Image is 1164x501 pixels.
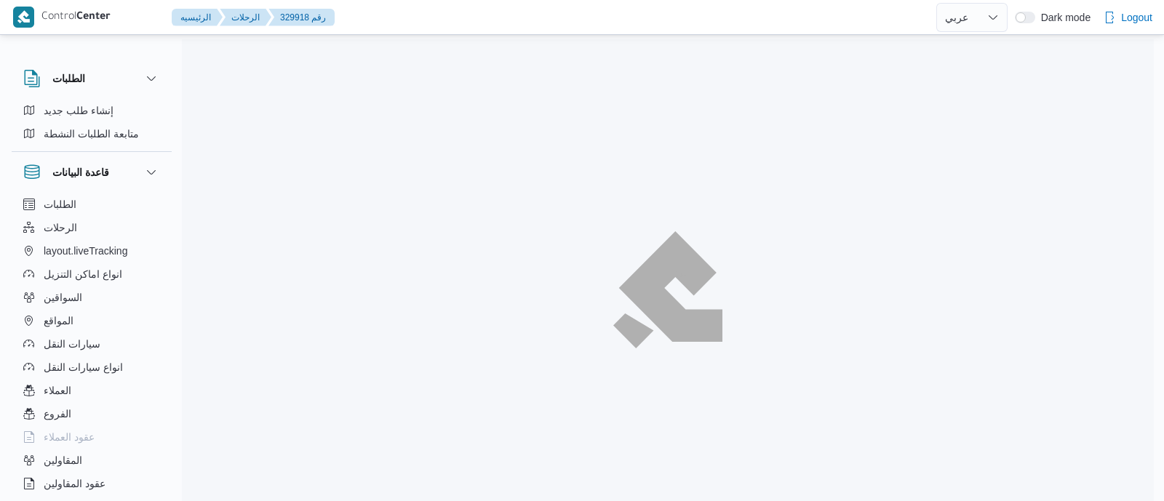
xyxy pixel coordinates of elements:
[1121,9,1152,26] span: Logout
[44,382,71,399] span: العملاء
[44,428,95,446] span: عقود العملاء
[44,405,71,422] span: الفروع
[13,7,34,28] img: X8yXhbKr1z7QwAAAABJRU5ErkJggg==
[44,452,82,469] span: المقاولين
[44,125,139,143] span: متابعة الطلبات النشطة
[17,239,166,262] button: layout.liveTracking
[17,193,166,216] button: الطلبات
[52,164,109,181] h3: قاعدة البيانات
[17,472,166,495] button: عقود المقاولين
[44,196,76,213] span: الطلبات
[44,335,100,353] span: سيارات النقل
[44,219,77,236] span: الرحلات
[17,449,166,472] button: المقاولين
[44,475,105,492] span: عقود المقاولين
[1035,12,1091,23] span: Dark mode
[44,242,127,260] span: layout.liveTracking
[17,286,166,309] button: السواقين
[44,289,82,306] span: السواقين
[268,9,335,26] button: 329918 رقم
[44,102,113,119] span: إنشاء طلب جديد
[44,358,123,376] span: انواع سيارات النقل
[17,122,166,145] button: متابعة الطلبات النشطة
[17,402,166,425] button: الفروع
[172,9,223,26] button: الرئيسيه
[17,262,166,286] button: انواع اماكن التنزيل
[76,12,111,23] b: Center
[17,99,166,122] button: إنشاء طلب جديد
[52,70,85,87] h3: الطلبات
[12,99,172,151] div: الطلبات
[23,70,160,87] button: الطلبات
[17,309,166,332] button: المواقع
[1098,3,1158,32] button: Logout
[17,216,166,239] button: الرحلات
[17,379,166,402] button: العملاء
[17,356,166,379] button: انواع سيارات النقل
[44,312,73,329] span: المواقع
[17,332,166,356] button: سيارات النقل
[220,9,271,26] button: الرحلات
[23,164,160,181] button: قاعدة البيانات
[44,265,122,283] span: انواع اماكن التنزيل
[621,240,714,340] img: ILLA Logo
[17,425,166,449] button: عقود العملاء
